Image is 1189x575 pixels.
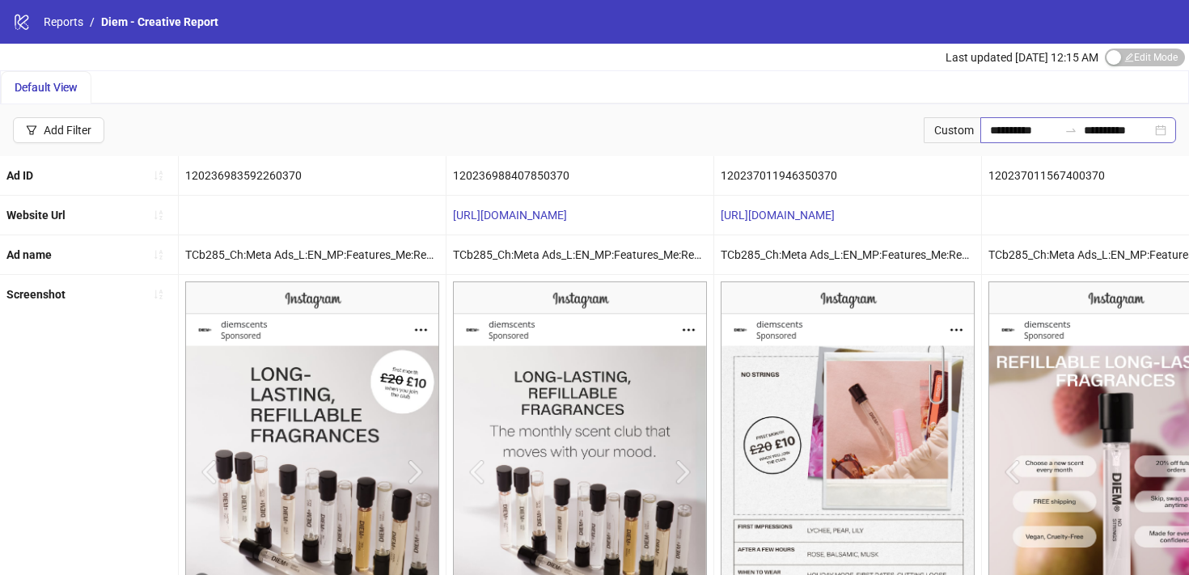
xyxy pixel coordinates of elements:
[924,117,980,143] div: Custom
[946,51,1098,64] span: Last updated [DATE] 12:15 AM
[44,124,91,137] div: Add Filter
[1064,124,1077,137] span: swap-right
[153,249,164,260] span: sort-ascending
[13,117,104,143] button: Add Filter
[153,170,164,181] span: sort-ascending
[6,288,66,301] b: Screenshot
[40,13,87,31] a: Reports
[26,125,37,136] span: filter
[101,15,218,28] span: Diem - Creative Report
[714,156,981,195] div: 120237011946350370
[179,156,446,195] div: 120236983592260370
[6,248,52,261] b: Ad name
[15,81,78,94] span: Default View
[153,289,164,300] span: sort-ascending
[6,209,66,222] b: Website Url
[453,209,567,222] a: [URL][DOMAIN_NAME]
[6,169,33,182] b: Ad ID
[1064,124,1077,137] span: to
[90,13,95,31] li: /
[153,209,164,221] span: sort-ascending
[446,156,713,195] div: 120236988407850370
[714,235,981,274] div: TCb285_Ch:Meta Ads_L:EN_MP:Features_Me:Refillable long lasting_Fo:Video_So:DIEM_Fc:People_Fr:_Ex:...
[446,235,713,274] div: TCb285_Ch:Meta Ads_L:EN_MP:Features_Me:Refillable long lasting_Fo:Video_So:DIEM_Fc:People_Fr:_Ex:...
[179,235,446,274] div: TCb285_Ch:Meta Ads_L:EN_MP:Features_Me:Refillable long lasting_Fo:Video_So:DIEM_Fc:People_Fr:_Ex:...
[721,209,835,222] a: [URL][DOMAIN_NAME]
